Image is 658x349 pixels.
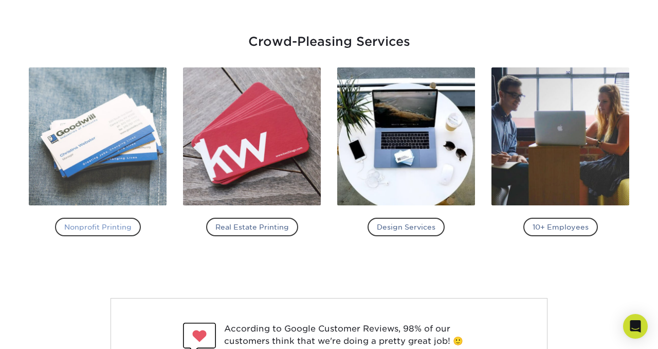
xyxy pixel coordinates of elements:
[491,67,629,240] a: 10+ Employees
[28,24,630,51] div: Crowd-Pleasing Services
[337,67,475,240] a: Design Services
[368,218,445,236] h4: Design Services
[29,67,167,205] img: Nonprofit Printing
[523,218,598,236] h4: 10+ Employees
[623,314,648,339] div: Open Intercom Messenger
[29,67,167,240] a: Nonprofit Printing
[337,67,475,205] img: Design Services
[491,67,629,205] img: 10+ Employees
[183,67,321,205] img: Real Estate Printing
[206,218,298,236] h4: Real Estate Printing
[55,218,141,236] h4: Nonprofit Printing
[183,67,321,240] a: Real Estate Printing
